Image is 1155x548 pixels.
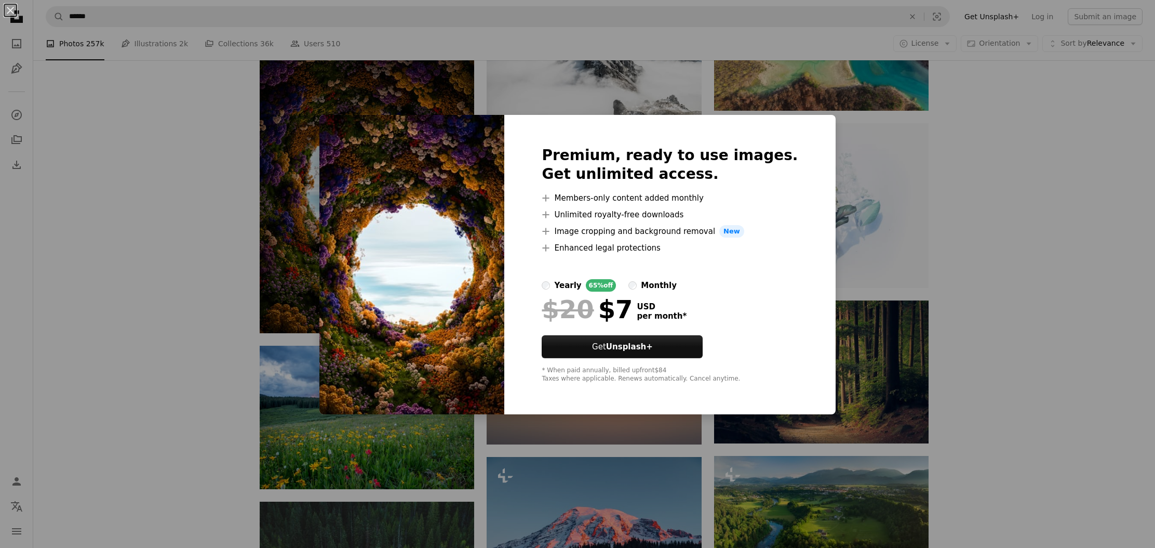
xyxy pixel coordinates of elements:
[542,335,703,358] button: GetUnsplash+
[542,225,798,238] li: Image cropping and background removal
[637,302,687,311] span: USD
[542,296,594,323] span: $20
[606,342,653,351] strong: Unsplash+
[554,279,581,292] div: yearly
[641,279,677,292] div: monthly
[719,225,744,238] span: New
[586,279,616,292] div: 65% off
[319,115,504,414] img: premium_photo-1710849581742-f2151607c745
[542,192,798,204] li: Members-only content added monthly
[637,311,687,321] span: per month *
[542,296,633,323] div: $7
[542,242,798,254] li: Enhanced legal protections
[542,208,798,221] li: Unlimited royalty-free downloads
[542,367,798,383] div: * When paid annually, billed upfront $84 Taxes where applicable. Renews automatically. Cancel any...
[542,146,798,184] h2: Premium, ready to use images. Get unlimited access.
[542,281,550,290] input: yearly65%off
[628,281,637,290] input: monthly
